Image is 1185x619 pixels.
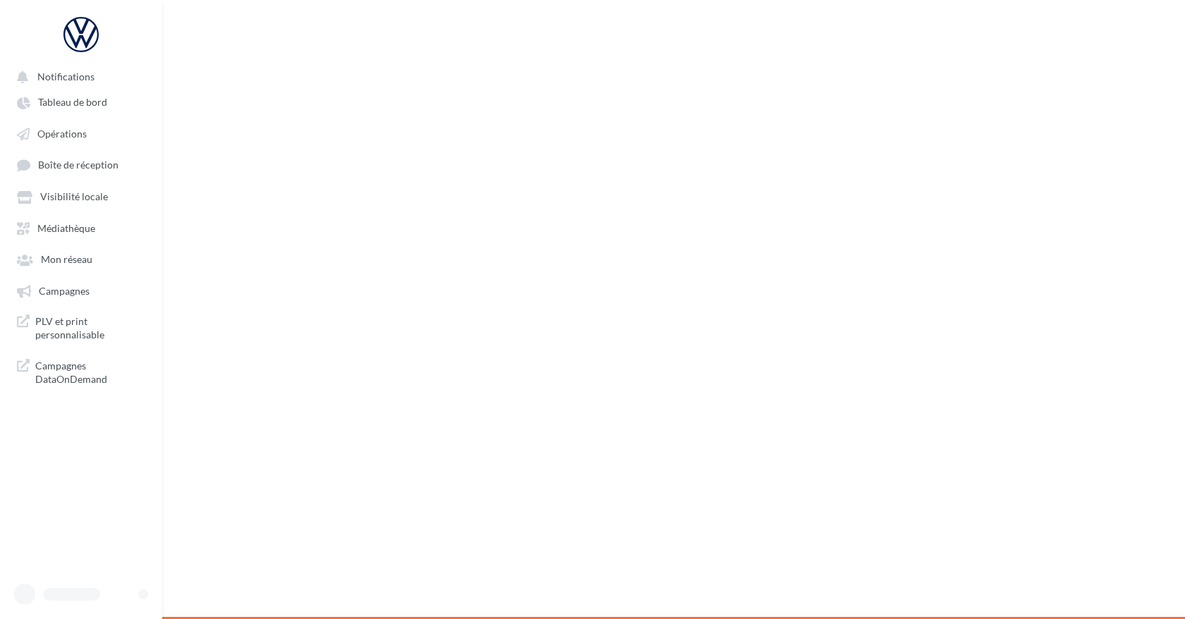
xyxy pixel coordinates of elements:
span: Tableau de bord [38,97,107,109]
span: Boîte de réception [38,159,119,171]
a: Mon réseau [8,246,154,271]
span: Campagnes [39,285,90,297]
span: Mon réseau [41,254,92,266]
a: Opérations [8,121,154,146]
span: Médiathèque [37,222,95,234]
a: Tableau de bord [8,89,154,114]
span: Opérations [37,128,87,140]
a: Campagnes [8,278,154,303]
span: Campagnes DataOnDemand [35,359,145,386]
span: Notifications [37,71,95,82]
span: PLV et print personnalisable [35,314,145,342]
span: Visibilité locale [40,191,108,203]
a: Boîte de réception [8,152,154,178]
a: Campagnes DataOnDemand [8,353,154,392]
a: PLV et print personnalisable [8,309,154,348]
a: Médiathèque [8,215,154,240]
a: Visibilité locale [8,183,154,209]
